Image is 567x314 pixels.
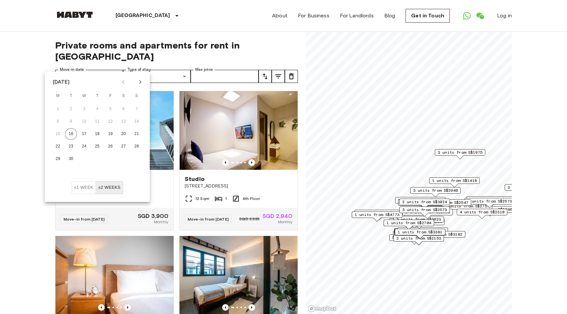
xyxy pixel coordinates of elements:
a: Blog [384,12,395,20]
span: SGD 2,940 [262,213,292,219]
div: Map marker [435,149,485,159]
div: Map marker [394,219,445,229]
a: Marketing picture of unit SG-01-110-033-001Previous imagePrevious imageStudio[STREET_ADDRESS]12 S... [179,91,298,230]
div: Map marker [394,229,445,239]
button: Next month [135,76,146,88]
span: SGD 3,535 [239,216,260,222]
button: 30 [65,153,77,165]
div: Map marker [466,196,517,206]
button: 27 [118,141,130,152]
div: Map marker [389,234,440,245]
div: Map marker [393,216,444,226]
button: Previous image [124,304,131,311]
span: Monthly [154,219,168,225]
div: Map marker [393,231,444,241]
span: 12 Sqm [195,196,209,202]
span: Tuesday [65,89,77,103]
span: 3 units from S$2940 [413,187,458,193]
button: 24 [78,141,90,152]
button: ±1 week [72,181,96,194]
button: 28 [131,141,143,152]
span: 1 units from S$3182 [418,231,462,237]
span: Monthly [278,219,292,225]
a: Log in [497,12,512,20]
button: 19 [105,128,116,140]
div: Map marker [354,210,405,220]
span: 3 units from S$2036 [508,185,552,190]
label: Move-in date [60,67,84,72]
a: For Business [298,12,329,20]
span: Friday [105,89,116,103]
button: 16 [65,128,77,140]
div: Move In Flexibility [72,181,123,194]
div: Map marker [398,199,451,209]
span: 1 units from S$1418 [432,178,477,184]
img: Habyt [55,11,94,18]
label: Max price [195,67,213,72]
span: 1 units from S$4196 [357,210,402,216]
div: Map marker [399,206,450,217]
button: 21 [131,128,143,140]
div: [DATE] [53,78,70,86]
p: [GEOGRAPHIC_DATA] [115,12,170,20]
span: 5 units from S$1838 [400,228,445,234]
span: SGD 3,900 [138,213,168,219]
button: tune [285,70,298,83]
span: 3 units from S$3623 [396,216,441,222]
button: tune [272,70,285,83]
span: Sunday [131,89,143,103]
span: 1 units from S$4773 [355,212,399,218]
a: Get in Touch [406,9,450,23]
div: Map marker [399,199,450,209]
img: Marketing picture of unit SG-01-110-033-001 [179,91,298,170]
div: Map marker [352,211,402,222]
button: Previous image [248,304,255,311]
button: Previous image [98,304,105,311]
a: Mapbox logo [308,305,337,312]
label: Type of stay [128,67,151,72]
div: Map marker [395,229,445,239]
span: 3 units from S$1975 [438,149,482,155]
button: 25 [92,141,103,152]
span: Thursday [92,89,103,103]
span: 3 units from S$1480 [469,197,514,203]
div: Map marker [393,235,444,245]
span: 1 units from S$2547 [424,200,468,206]
div: Map marker [394,229,445,239]
a: About [272,12,287,20]
span: 3 units from S$2573 [402,207,447,213]
a: Open WeChat [473,9,487,22]
span: Private rooms and apartments for rent in [GEOGRAPHIC_DATA] [55,40,298,62]
span: 1 units from S$2704 [387,220,431,226]
div: Map marker [410,187,461,197]
span: 1 units from S$2573 [467,198,512,204]
div: Map marker [505,184,555,194]
button: 29 [52,153,64,165]
div: Map marker [415,231,465,241]
button: 23 [65,141,77,152]
button: 20 [118,128,130,140]
div: Map marker [429,177,480,187]
span: Monday [52,89,64,103]
button: ±2 weeks [95,181,123,194]
button: 26 [105,141,116,152]
div: Map marker [384,220,434,230]
span: Wednesday [78,89,90,103]
button: 22 [52,141,64,152]
a: For Landlords [340,12,374,20]
span: 2 units from S$3024 [402,199,447,205]
span: Move-in from [DATE] [64,217,105,222]
span: Saturday [118,89,130,103]
span: 4 units from S$2310 [460,209,504,215]
span: Studio [185,175,205,183]
span: Move-in from [DATE] [188,217,229,222]
div: Map marker [395,197,446,207]
div: Map marker [457,209,507,219]
span: 1 [225,196,227,202]
button: Previous image [222,159,229,166]
div: Map marker [421,199,471,209]
div: Map marker [402,209,453,219]
button: 17 [78,128,90,140]
button: tune [259,70,272,83]
div: Map marker [464,198,515,208]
